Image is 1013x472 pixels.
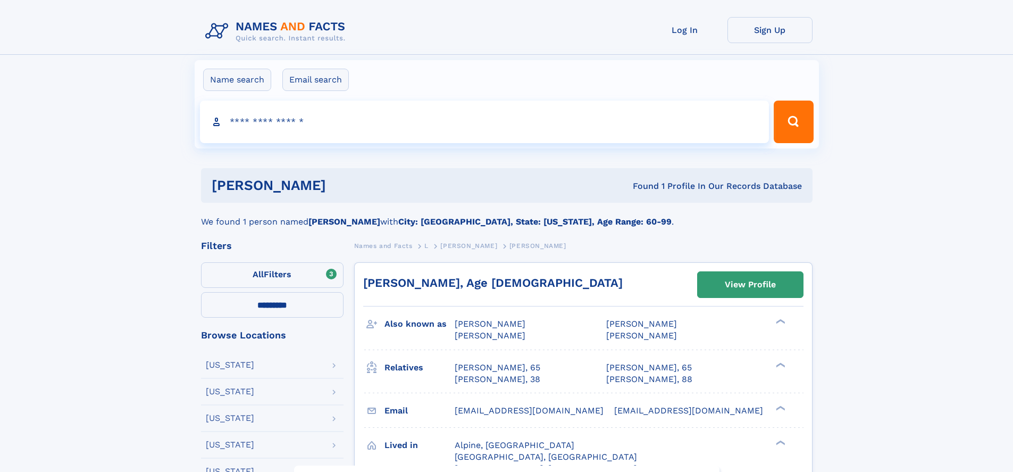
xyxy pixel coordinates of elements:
[440,239,497,252] a: [PERSON_NAME]
[509,242,566,250] span: [PERSON_NAME]
[614,405,763,416] span: [EMAIL_ADDRESS][DOMAIN_NAME]
[642,17,727,43] a: Log In
[206,361,254,369] div: [US_STATE]
[455,405,604,416] span: [EMAIL_ADDRESS][DOMAIN_NAME]
[773,404,786,411] div: ❯
[201,262,344,288] label: Filters
[440,242,497,250] span: [PERSON_NAME]
[201,241,344,251] div: Filters
[203,69,271,91] label: Name search
[455,330,525,341] span: [PERSON_NAME]
[424,242,429,250] span: L
[212,179,480,192] h1: [PERSON_NAME]
[308,217,380,227] b: [PERSON_NAME]
[354,239,413,252] a: Names and Facts
[206,387,254,396] div: [US_STATE]
[606,374,692,385] a: [PERSON_NAME], 88
[773,361,786,368] div: ❯
[384,402,455,420] h3: Email
[455,362,540,374] a: [PERSON_NAME], 65
[773,439,786,446] div: ❯
[725,272,776,297] div: View Profile
[384,436,455,454] h3: Lived in
[253,269,264,279] span: All
[206,414,254,423] div: [US_STATE]
[201,330,344,340] div: Browse Locations
[698,272,803,297] a: View Profile
[606,319,677,329] span: [PERSON_NAME]
[282,69,349,91] label: Email search
[200,101,769,143] input: search input
[606,362,692,374] a: [PERSON_NAME], 65
[455,374,540,385] a: [PERSON_NAME], 38
[606,330,677,341] span: [PERSON_NAME]
[773,318,786,325] div: ❯
[201,203,813,228] div: We found 1 person named with .
[455,440,574,450] span: Alpine, [GEOGRAPHIC_DATA]
[384,359,455,377] h3: Relatives
[363,276,623,289] a: [PERSON_NAME], Age [DEMOGRAPHIC_DATA]
[727,17,813,43] a: Sign Up
[479,180,802,192] div: Found 1 Profile In Our Records Database
[201,17,354,46] img: Logo Names and Facts
[384,315,455,333] h3: Also known as
[455,452,637,462] span: [GEOGRAPHIC_DATA], [GEOGRAPHIC_DATA]
[455,319,525,329] span: [PERSON_NAME]
[206,441,254,449] div: [US_STATE]
[398,217,672,227] b: City: [GEOGRAPHIC_DATA], State: [US_STATE], Age Range: 60-99
[774,101,813,143] button: Search Button
[424,239,429,252] a: L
